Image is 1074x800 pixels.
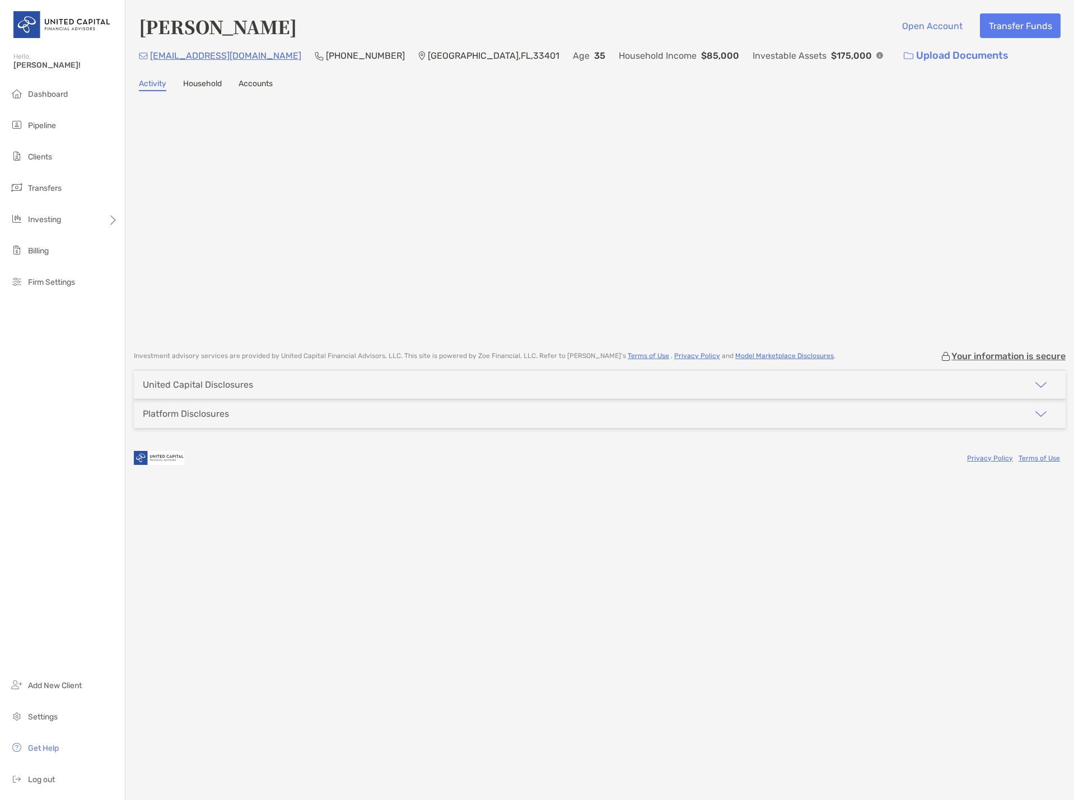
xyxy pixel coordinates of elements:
p: [EMAIL_ADDRESS][DOMAIN_NAME] [150,49,301,63]
img: investing icon [10,212,24,225]
img: logout icon [10,772,24,785]
img: button icon [904,52,913,60]
img: dashboard icon [10,87,24,100]
p: Investable Assets [753,49,826,63]
img: Location Icon [418,51,426,60]
img: icon arrow [1034,378,1048,392]
span: Investing [28,215,61,224]
img: billing icon [10,243,24,257]
img: get-help icon [10,741,24,754]
img: settings icon [10,709,24,723]
p: [GEOGRAPHIC_DATA] , FL , 33401 [428,49,559,63]
p: Household Income [619,49,697,63]
p: Investment advisory services are provided by United Capital Financial Advisors, LLC . This site i... [134,352,835,360]
img: Email Icon [139,53,148,59]
p: 35 [594,49,605,63]
div: Platform Disclosures [143,408,229,419]
img: transfers icon [10,181,24,194]
p: Age [573,49,590,63]
img: company logo [134,445,184,470]
span: [PERSON_NAME]! [13,60,118,70]
span: Add New Client [28,681,82,690]
span: Dashboard [28,90,68,99]
div: United Capital Disclosures [143,379,253,390]
img: firm-settings icon [10,275,24,288]
span: Clients [28,152,52,162]
span: Get Help [28,743,59,753]
h4: [PERSON_NAME] [139,13,297,39]
img: icon arrow [1034,407,1048,421]
img: United Capital Logo [13,4,111,45]
img: Phone Icon [315,51,324,60]
a: Terms of Use [628,352,669,360]
a: Privacy Policy [674,352,720,360]
a: Household [183,79,222,91]
img: clients icon [10,149,24,163]
a: Upload Documents [896,44,1016,68]
a: Privacy Policy [967,454,1013,462]
a: Accounts [239,79,273,91]
p: Your information is secure [951,351,1066,361]
img: Info Icon [876,52,883,59]
span: Firm Settings [28,277,75,287]
a: Activity [139,79,166,91]
img: pipeline icon [10,118,24,131]
img: add_new_client icon [10,678,24,691]
a: Terms of Use [1019,454,1060,462]
span: Transfers [28,183,62,193]
span: Settings [28,712,58,722]
button: Transfer Funds [980,13,1061,38]
a: Model Marketplace Disclosures [735,352,834,360]
p: $175,000 [831,49,872,63]
span: Billing [28,246,49,256]
p: $85,000 [701,49,739,63]
span: Log out [28,775,55,784]
button: Open Account [893,13,971,38]
p: [PHONE_NUMBER] [326,49,405,63]
span: Pipeline [28,121,56,130]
